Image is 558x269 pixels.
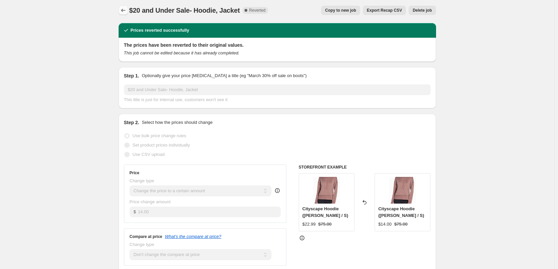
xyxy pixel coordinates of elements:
button: Copy to new job [321,6,360,15]
p: Optionally give your price [MEDICAL_DATA] a title (eg "March 30% off sale on boots") [142,72,306,79]
i: This job cannot be edited because it has already completed. [124,50,240,55]
p: Select how the prices should change [142,119,213,126]
h2: Step 2. [124,119,139,126]
span: $ [134,209,136,214]
span: Delete job [413,8,432,13]
span: $20 and Under Sale- Hoodie, Jacket [129,7,240,14]
div: $22.99 [302,221,316,228]
img: MLT4284A_6E7.3264_80x.jpg [313,177,340,204]
h6: STOREFRONT EXAMPLE [299,165,431,170]
button: Delete job [409,6,436,15]
strike: $75.00 [394,221,408,228]
span: Set product prices individually [133,143,190,148]
span: Change type [130,242,154,247]
h3: Price [130,170,139,176]
h2: Prices reverted successfully [131,27,189,34]
div: $14.00 [378,221,392,228]
img: MLT4284A_6E7.3264_80x.jpg [389,177,416,204]
h2: Step 1. [124,72,139,79]
button: Export Recap CSV [363,6,406,15]
span: Copy to new job [325,8,356,13]
span: This title is just for internal use, customers won't see it [124,97,228,102]
button: Price change jobs [119,6,128,15]
h3: Compare at price [130,234,162,239]
span: Use bulk price change rules [133,133,186,138]
span: Reverted [249,8,266,13]
span: Cityscape Hoodie ([PERSON_NAME] / S) [378,206,424,218]
strike: $75.00 [318,221,332,228]
button: What's the compare at price? [165,234,222,239]
span: Change type [130,178,154,183]
span: Export Recap CSV [367,8,402,13]
input: 80.00 [138,207,281,217]
div: help [274,187,281,194]
span: Cityscape Hoodie ([PERSON_NAME] / S) [302,206,348,218]
span: Price change amount [130,199,171,204]
h2: The prices have been reverted to their original values. [124,42,431,48]
span: Use CSV upload [133,152,165,157]
input: 30% off holiday sale [124,84,431,95]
